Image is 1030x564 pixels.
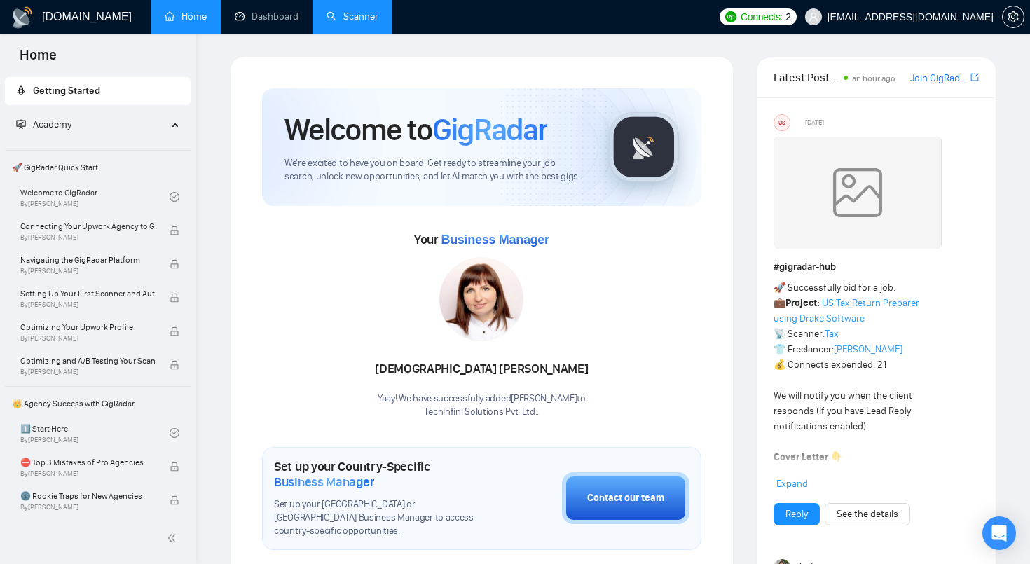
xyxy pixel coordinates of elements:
[1003,11,1024,22] span: setting
[432,111,547,149] span: GigRadar
[20,334,155,343] span: By [PERSON_NAME]
[20,267,155,275] span: By [PERSON_NAME]
[20,418,170,448] a: 1️⃣ Start HereBy[PERSON_NAME]
[16,85,26,95] span: rocket
[8,45,68,74] span: Home
[1002,11,1024,22] a: setting
[284,111,547,149] h1: Welcome to
[5,77,191,105] li: Getting Started
[20,301,155,309] span: By [PERSON_NAME]
[33,118,71,130] span: Academy
[725,11,736,22] img: upwork-logo.png
[170,293,179,303] span: lock
[741,9,783,25] span: Connects:
[235,11,298,22] a: dashboardDashboard
[170,226,179,235] span: lock
[970,71,979,83] span: export
[274,498,492,538] span: Set up your [GEOGRAPHIC_DATA] or [GEOGRAPHIC_DATA] Business Manager to access country-specific op...
[774,451,842,463] strong: Cover Letter 👇
[562,472,689,524] button: Contact our team
[774,503,820,525] button: Reply
[774,259,979,275] h1: # gigradar-hub
[20,253,155,267] span: Navigating the GigRadar Platform
[20,469,155,478] span: By [PERSON_NAME]
[11,6,34,29] img: logo
[274,459,492,490] h1: Set up your Country-Specific
[1002,6,1024,28] button: setting
[16,119,26,129] span: fund-projection-screen
[170,192,179,202] span: check-circle
[170,428,179,438] span: check-circle
[6,153,189,181] span: 🚀 GigRadar Quick Start
[785,9,791,25] span: 2
[982,516,1016,550] div: Open Intercom Messenger
[20,503,155,511] span: By [PERSON_NAME]
[170,326,179,336] span: lock
[837,507,898,522] a: See the details
[774,115,790,130] div: US
[441,233,549,247] span: Business Manager
[825,503,910,525] button: See the details
[20,489,155,503] span: 🌚 Rookie Traps for New Agencies
[375,357,588,381] div: [DEMOGRAPHIC_DATA] [PERSON_NAME]
[274,474,374,490] span: Business Manager
[20,368,155,376] span: By [PERSON_NAME]
[375,392,588,419] div: Yaay! We have successfully added [PERSON_NAME] to
[825,328,839,340] a: Tax
[774,69,840,86] span: Latest Posts from the GigRadar Community
[20,287,155,301] span: Setting Up Your First Scanner and Auto-Bidder
[170,360,179,370] span: lock
[6,390,189,418] span: 👑 Agency Success with GigRadar
[834,343,902,355] a: [PERSON_NAME]
[20,233,155,242] span: By [PERSON_NAME]
[20,320,155,334] span: Optimizing Your Upwork Profile
[414,232,549,247] span: Your
[20,455,155,469] span: ⛔ Top 3 Mistakes of Pro Agencies
[16,118,71,130] span: Academy
[910,71,968,86] a: Join GigRadar Slack Community
[20,219,155,233] span: Connecting Your Upwork Agency to GigRadar
[776,478,808,490] span: Expand
[774,137,942,249] img: weqQh+iSagEgQAAAABJRU5ErkJggg==
[170,462,179,472] span: lock
[284,157,586,184] span: We're excited to have you on board. Get ready to streamline your job search, unlock new opportuni...
[852,74,895,83] span: an hour ago
[587,490,664,506] div: Contact our team
[33,85,100,97] span: Getting Started
[970,71,979,84] a: export
[439,257,523,341] img: 1717011496085-22.jpg
[609,112,679,182] img: gigradar-logo.png
[20,354,155,368] span: Optimizing and A/B Testing Your Scanner for Better Results
[785,297,820,309] strong: Project:
[170,495,179,505] span: lock
[785,507,808,522] a: Reply
[327,11,378,22] a: searchScanner
[805,116,824,129] span: [DATE]
[809,12,818,22] span: user
[167,531,181,545] span: double-left
[20,181,170,212] a: Welcome to GigRadarBy[PERSON_NAME]
[375,406,588,419] p: TechInfini Solutions Pvt. Ltd. .
[774,297,919,324] a: US Tax Return Preparer using Drake Software
[170,259,179,269] span: lock
[165,11,207,22] a: homeHome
